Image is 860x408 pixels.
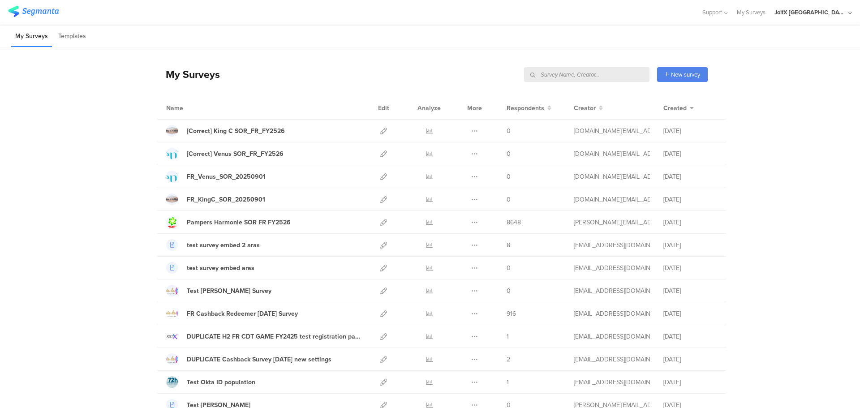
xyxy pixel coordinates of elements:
div: [DATE] [663,126,717,136]
div: test survey embed 2 aras [187,241,260,250]
div: gommers.ag@pg.com [574,149,650,159]
a: Pampers Harmonie SOR FR FY2526 [166,216,291,228]
div: [DATE] [663,241,717,250]
span: 0 [507,263,511,273]
a: test survey embed aras [166,262,254,274]
div: [DATE] [663,218,717,227]
div: debout.ld@pg.com [574,332,650,341]
div: debout.ld@pg.com [574,355,650,364]
div: gommers.ag@pg.com [574,126,650,136]
div: Test Okta ID population [187,378,255,387]
div: [DATE] [663,149,717,159]
a: Test [PERSON_NAME] Survey [166,285,271,296]
img: segmanta logo [8,6,59,17]
span: Creator [574,103,596,113]
button: Respondents [507,103,551,113]
span: 1 [507,378,509,387]
div: [DATE] [663,378,717,387]
div: ozkan.a@pg.com [574,378,650,387]
li: Templates [54,26,90,47]
span: Support [702,8,722,17]
div: malestic.lm@pg.com [574,309,650,318]
div: [DATE] [663,172,717,181]
div: FR_Venus_SOR_20250901 [187,172,266,181]
a: FR Cashback Redeemer [DATE] Survey [166,308,298,319]
span: 8 [507,241,510,250]
div: Pampers Harmonie SOR FR FY2526 [187,218,291,227]
span: 0 [507,172,511,181]
div: debout.ld@pg.com [574,286,650,296]
div: JoltX [GEOGRAPHIC_DATA] [774,8,846,17]
div: Analyze [416,97,443,119]
div: [Correct] Venus SOR_FR_FY2526 [187,149,284,159]
div: [Correct] King C SOR_FR_FY2526 [187,126,285,136]
span: Created [663,103,687,113]
span: 0 [507,286,511,296]
a: [Correct] Venus SOR_FR_FY2526 [166,148,284,159]
span: 0 [507,195,511,204]
div: [DATE] [663,332,717,341]
span: 0 [507,149,511,159]
div: Test Laurine Cashback Survey [187,286,271,296]
span: 916 [507,309,516,318]
button: Created [663,103,694,113]
div: My Surveys [157,67,220,82]
span: 8648 [507,218,521,227]
div: DUPLICATE H2 FR CDT GAME FY2425 test registration page removed [187,332,361,341]
a: test survey embed 2 aras [166,239,260,251]
span: 2 [507,355,510,364]
input: Survey Name, Creator... [524,67,649,82]
a: [Correct] King C SOR_FR_FY2526 [166,125,285,137]
div: FR Cashback Redeemer MAY 25 Survey [187,309,298,318]
span: New survey [671,70,700,79]
div: [DATE] [663,286,717,296]
div: ozkan.a@pg.com [574,241,650,250]
div: [DATE] [663,355,717,364]
div: [DATE] [663,263,717,273]
div: sampieri.j@pg.com [574,218,650,227]
div: gommers.ag@pg.com [574,195,650,204]
div: [DATE] [663,195,717,204]
div: test survey embed aras [187,263,254,273]
div: gommers.ag@pg.com [574,172,650,181]
li: My Surveys [11,26,52,47]
a: DUPLICATE H2 FR CDT GAME FY2425 test registration page removed [166,331,361,342]
span: 0 [507,126,511,136]
div: Edit [374,97,393,119]
a: Test Okta ID population [166,376,255,388]
div: [DATE] [663,309,717,318]
a: FR_Venus_SOR_20250901 [166,171,266,182]
div: ozkan.a@pg.com [574,263,650,273]
span: 1 [507,332,509,341]
div: FR_KingC_SOR_20250901 [187,195,265,204]
div: More [465,97,484,119]
div: DUPLICATE Cashback Survey October 2024 new settings [187,355,331,364]
span: Respondents [507,103,544,113]
div: Name [166,103,220,113]
button: Creator [574,103,603,113]
a: FR_KingC_SOR_20250901 [166,193,265,205]
a: DUPLICATE Cashback Survey [DATE] new settings [166,353,331,365]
